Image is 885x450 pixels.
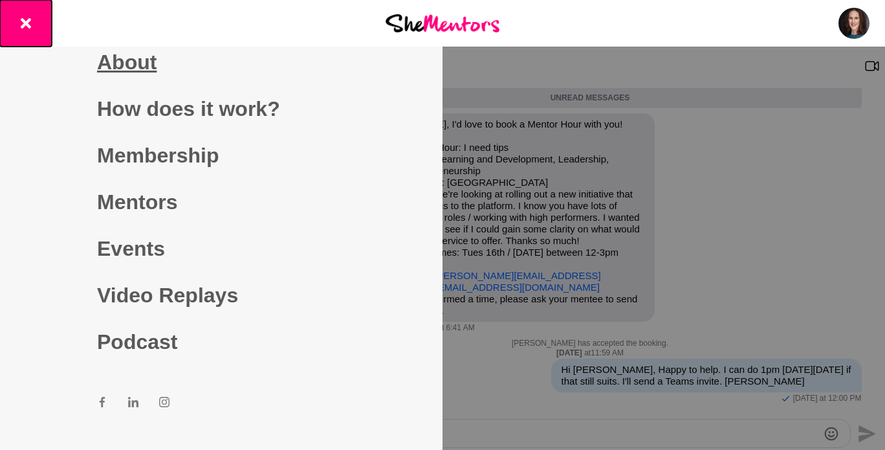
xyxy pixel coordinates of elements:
a: Events [97,225,345,272]
img: Julia Ridout [838,8,869,39]
a: Podcast [97,319,345,365]
a: Instagram [159,396,169,412]
a: Video Replays [97,272,345,319]
a: Facebook [97,396,107,412]
a: Mentors [97,179,345,225]
a: Membership [97,132,345,179]
a: About [97,39,345,85]
a: How does it work? [97,85,345,132]
a: LinkedIn [128,396,138,412]
img: She Mentors Logo [386,14,499,32]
